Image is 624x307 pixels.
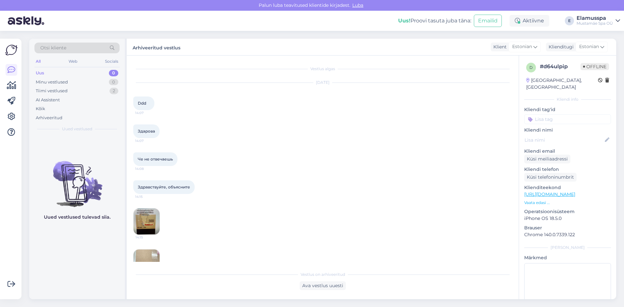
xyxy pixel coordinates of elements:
div: Küsi meiliaadressi [524,155,570,163]
div: [DATE] [133,80,512,85]
div: 0 [109,79,118,85]
div: Arhiveeritud [36,115,62,121]
span: Estonian [512,43,532,50]
p: Klienditeekond [524,184,611,191]
a: [URL][DOMAIN_NAME] [524,191,575,197]
div: Tiimi vestlused [36,88,68,94]
div: Vestlus algas [133,66,512,72]
span: 14:08 [135,166,160,171]
label: Arhiveeritud vestlus [133,43,180,51]
div: Aktiivne [510,15,549,27]
img: Askly Logo [5,44,18,56]
div: E [565,16,574,25]
div: Küsi telefoninumbrit [524,173,577,182]
span: Здравствуйте, объясните [138,185,190,189]
span: Че не отвечаешь [138,157,173,161]
div: [PERSON_NAME] [524,245,611,250]
div: Web [67,57,79,66]
div: # d64ulpip [540,63,580,70]
div: 0 [109,70,118,76]
input: Lisa tag [524,114,611,124]
div: Mustamäe Spa OÜ [577,21,613,26]
p: Vaata edasi ... [524,200,611,206]
p: Brauser [524,224,611,231]
p: Kliendi email [524,148,611,155]
div: Klienditugi [546,44,574,50]
button: Emailid [474,15,502,27]
p: Operatsioonisüsteem [524,208,611,215]
div: Socials [104,57,120,66]
div: Elamusspa [577,16,613,21]
b: Uus! [398,18,410,24]
p: Uued vestlused tulevad siia. [44,214,110,221]
span: 14:15 [136,235,160,240]
span: Offline [580,63,609,70]
p: Märkmed [524,254,611,261]
p: iPhone OS 18.5.0 [524,215,611,222]
p: Kliendi telefon [524,166,611,173]
span: Uued vestlused [62,126,92,132]
div: AI Assistent [36,97,60,103]
span: Luba [350,2,365,8]
input: Lisa nimi [525,136,604,144]
p: Kliendi tag'id [524,106,611,113]
img: Attachment [134,209,160,235]
span: 14:07 [135,110,160,115]
div: All [34,57,42,66]
span: d [529,65,533,70]
span: Здарова [138,129,155,134]
div: Minu vestlused [36,79,68,85]
span: Vestlus on arhiveeritud [301,272,345,277]
span: Estonian [579,43,599,50]
div: Ava vestlus uuesti [300,281,346,290]
span: Otsi kliente [40,45,66,51]
a: ElamusspaMustamäe Spa OÜ [577,16,620,26]
p: Kliendi nimi [524,127,611,134]
div: Uus [36,70,44,76]
div: Proovi tasuta juba täna: [398,17,471,25]
div: [GEOGRAPHIC_DATA], [GEOGRAPHIC_DATA] [526,77,598,91]
img: Attachment [134,249,160,275]
div: Klient [491,44,507,50]
img: No chats [29,149,125,208]
p: Chrome 140.0.7339.122 [524,231,611,238]
span: 14:07 [135,138,160,143]
div: Kliendi info [524,96,611,102]
span: 14:15 [135,194,160,199]
div: 2 [110,88,118,94]
span: Ddd [138,101,146,106]
div: Kõik [36,106,45,112]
